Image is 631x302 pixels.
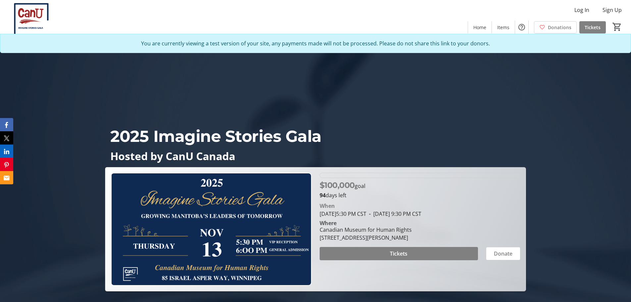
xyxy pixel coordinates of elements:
span: - [366,210,373,217]
span: Tickets [585,24,601,31]
div: Canadian Museum for Human Rights [320,226,412,234]
button: Tickets [320,247,478,260]
a: Donations [534,21,577,33]
div: When [320,202,335,210]
span: Tickets [390,250,407,258]
a: Home [468,21,492,33]
span: 94 [320,192,326,199]
button: Sign Up [597,5,627,15]
button: Log In [569,5,595,15]
span: Home [473,24,486,31]
div: [STREET_ADDRESS][PERSON_NAME] [320,234,412,242]
p: days left [320,191,520,199]
span: Donate [494,250,512,258]
p: goal [320,179,365,191]
p: Hosted by CanU Canada [110,150,520,162]
div: 0% of fundraising goal reached [320,173,520,178]
a: Items [492,21,515,33]
span: Log In [574,6,589,14]
span: 2025 Imagine Stories Gala [110,127,322,146]
span: [DATE] 5:30 PM CST [320,210,366,217]
span: Items [497,24,509,31]
div: Where [320,220,337,226]
span: [DATE] 9:30 PM CST [366,210,421,217]
a: Tickets [579,21,606,33]
span: Sign Up [603,6,622,14]
button: Donate [486,247,520,260]
button: Cart [611,21,623,33]
img: CanU Canada's Logo [4,3,63,36]
span: $100,000 [320,180,355,190]
button: Help [515,21,528,34]
span: Donations [548,24,571,31]
img: Campaign CTA Media Photo [111,173,311,286]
